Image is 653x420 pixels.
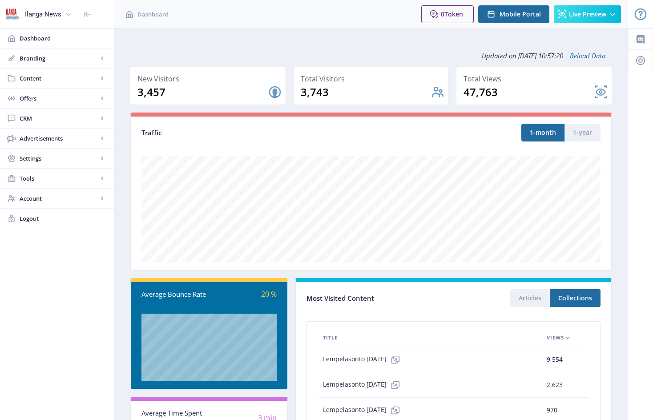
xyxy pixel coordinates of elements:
span: Logout [20,214,107,223]
span: Lempelasonto [DATE] [323,351,404,368]
span: 970 [547,405,557,416]
div: Average Bounce Rate [141,289,209,299]
div: Total Visitors [301,73,445,85]
span: Lempelasonto [DATE] [323,401,404,419]
a: Reload Data [563,51,605,60]
span: CRM [20,114,98,123]
button: 1-month [521,124,564,141]
div: Ilanga News [25,4,61,24]
span: Tools [20,174,98,183]
span: Lempelasonto [DATE] [323,376,404,394]
span: Live Preview [569,11,606,18]
span: Dashboard [20,34,107,43]
span: 9,554 [547,354,563,365]
span: Token [444,10,463,18]
span: Title [323,332,338,343]
span: Offers [20,94,98,103]
div: 3,457 [137,85,268,99]
span: Mobile Portal [500,11,541,18]
div: Total Views [464,73,608,85]
div: 47,763 [464,85,594,99]
div: New Visitors [137,73,282,85]
span: Views [547,332,564,343]
div: Traffic [141,128,371,138]
button: Mobile Portal [478,5,549,23]
span: Branding [20,54,98,63]
div: Updated on [DATE] 10:57:20 [130,44,612,67]
span: Dashboard [137,10,169,19]
button: Live Preview [554,5,621,23]
button: Articles [510,289,550,307]
button: 1-year [564,124,601,141]
button: 0Token [421,5,474,23]
span: Settings [20,154,98,163]
span: 20 % [261,289,277,299]
button: Collections [550,289,601,307]
img: 6e32966d-d278-493e-af78-9af65f0c2223.png [5,7,20,21]
div: Most Visited Content [306,291,453,305]
span: 2,623 [547,380,563,390]
span: Account [20,194,98,203]
span: Content [20,74,98,83]
span: Advertisements [20,134,98,143]
div: 3,743 [301,85,431,99]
